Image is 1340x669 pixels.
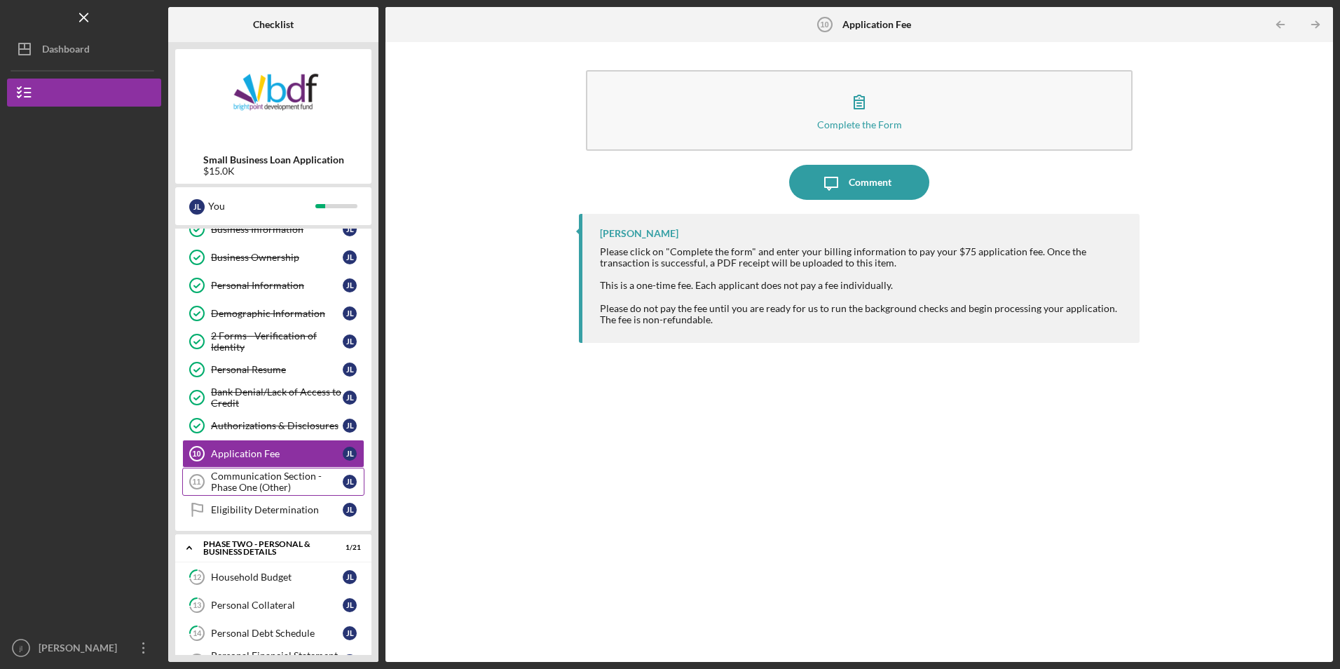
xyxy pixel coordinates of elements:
div: Comment [849,165,891,200]
a: 10Application Feejl [182,440,364,468]
img: Product logo [175,56,371,140]
div: Dashboard [42,35,90,67]
div: Application Fee [211,448,343,459]
button: Comment [789,165,929,200]
div: Please do not pay the fee until you are ready for us to run the background checks and begin proce... [600,303,1125,325]
div: Business Ownership [211,252,343,263]
div: Authorizations & Disclosures [211,420,343,431]
button: jl[PERSON_NAME] [7,634,161,662]
tspan: 13 [193,601,201,610]
div: j l [343,570,357,584]
div: Complete the Form [817,119,902,130]
a: 13Personal Collateraljl [182,591,364,619]
div: This is a one-time fee. Each applicant does not pay a fee individually. [600,280,1125,291]
tspan: 12 [193,573,201,582]
div: 1 / 21 [336,543,361,552]
tspan: 10 [820,20,828,29]
text: jl [19,644,22,652]
div: j l [343,503,357,517]
div: j l [343,391,357,405]
div: Please click on "Complete the form" and enter your billing information to pay your $75 applicatio... [600,246,1125,269]
a: 12Household Budgetjl [182,563,364,591]
div: j l [343,447,357,461]
a: Demographic Informationjl [182,299,364,327]
a: Eligibility Determinationjl [182,496,364,524]
a: Business Ownershipjl [182,243,364,271]
div: $15.0K [203,165,344,177]
a: Authorizations & Disclosuresjl [182,412,364,440]
div: Bank Denial/Lack of Access to Credit [211,386,343,409]
a: 11Communication Section - Phase One (Other)jl [182,468,364,496]
b: Checklist [253,19,294,30]
div: j l [343,278,357,292]
tspan: 14 [193,629,202,638]
div: j l [343,250,357,264]
div: PHASE TWO - PERSONAL & BUSINESS DETAILS [203,540,326,556]
div: Personal Collateral [211,600,343,611]
div: [PERSON_NAME] [35,634,126,665]
div: Demographic Information [211,308,343,319]
a: Personal Resumejl [182,356,364,384]
div: Personal Resume [211,364,343,375]
div: j l [189,199,205,215]
a: Business Informationjl [182,215,364,243]
b: Application Fee [842,19,911,30]
button: Dashboard [7,35,161,63]
a: Personal Informationjl [182,271,364,299]
div: j l [343,419,357,433]
div: [PERSON_NAME] [600,228,678,239]
div: Communication Section - Phase One (Other) [211,471,343,493]
div: Personal Information [211,280,343,291]
div: Business Information [211,224,343,235]
tspan: 10 [192,450,200,458]
b: Small Business Loan Application [203,154,344,165]
div: j l [343,475,357,489]
div: Household Budget [211,572,343,583]
div: j l [343,626,357,640]
div: Personal Debt Schedule [211,628,343,639]
div: j l [343,363,357,377]
div: You [208,194,315,218]
tspan: 11 [192,478,200,486]
div: Eligibility Determination [211,504,343,515]
div: j l [343,598,357,612]
a: 2 Forms - Verification of Identityjl [182,327,364,356]
div: j l [343,222,357,236]
div: j l [343,334,357,349]
div: j l [343,306,357,320]
a: Bank Denial/Lack of Access to Creditjl [182,384,364,412]
a: 14Personal Debt Schedulejl [182,619,364,647]
button: Complete the Form [586,70,1132,151]
div: 2 Forms - Verification of Identity [211,330,343,353]
div: j l [343,654,357,668]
